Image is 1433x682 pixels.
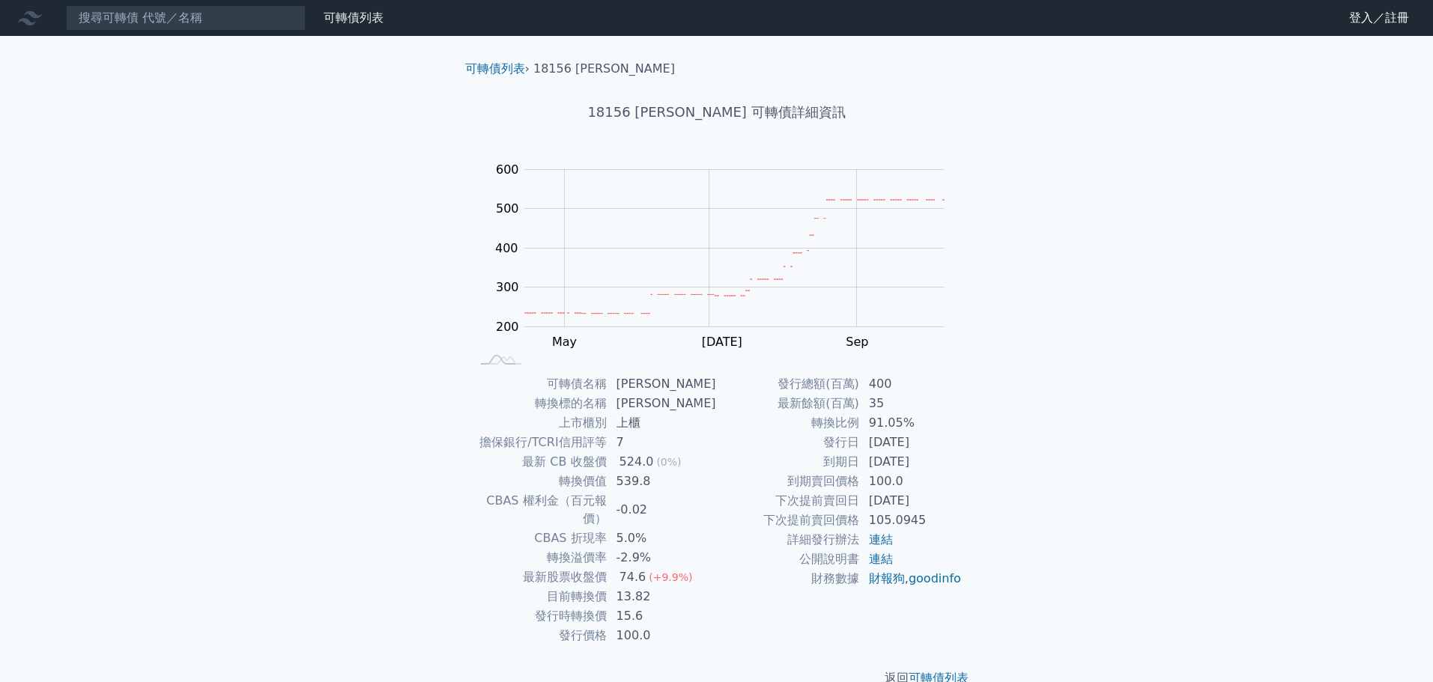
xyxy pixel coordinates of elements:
[860,374,963,394] td: 400
[471,548,608,567] td: 轉換溢價率
[471,394,608,413] td: 轉換標的名稱
[495,241,518,255] tspan: 400
[860,569,963,588] td: ,
[608,413,717,433] td: 上櫃
[717,530,860,549] td: 詳細發行辦法
[471,374,608,394] td: 可轉債名稱
[909,571,961,585] a: goodinfo
[608,394,717,413] td: [PERSON_NAME]
[608,433,717,452] td: 7
[717,452,860,472] td: 到期日
[717,549,860,569] td: 公開說明書
[860,433,963,452] td: [DATE]
[608,606,717,626] td: 15.6
[860,472,963,491] td: 100.0
[471,606,608,626] td: 發行時轉換價
[453,102,981,123] h1: 18156 [PERSON_NAME] 可轉債詳細資訊
[324,10,384,25] a: 可轉債列表
[869,532,893,546] a: 連結
[869,571,905,585] a: 財報狗
[552,335,577,349] tspan: May
[717,491,860,511] td: 下次提前賣回日
[717,394,860,413] td: 最新餘額(百萬)
[608,472,717,491] td: 539.8
[471,452,608,472] td: 最新 CB 收盤價
[496,320,519,334] tspan: 200
[471,472,608,491] td: 轉換價值
[608,548,717,567] td: -2.9%
[471,433,608,452] td: 擔保銀行/TCRI信用評等
[860,452,963,472] td: [DATE]
[471,626,608,645] td: 發行價格
[717,569,860,588] td: 財務數據
[471,529,608,548] td: CBAS 折現率
[869,552,893,566] a: 連結
[471,567,608,587] td: 最新股票收盤價
[471,587,608,606] td: 目前轉換價
[533,60,675,78] li: 18156 [PERSON_NAME]
[488,162,967,380] g: Chart
[846,335,868,349] tspan: Sep
[717,374,860,394] td: 發行總額(百萬)
[608,587,717,606] td: 13.82
[656,456,681,468] span: (0%)
[471,413,608,433] td: 上市櫃別
[860,394,963,413] td: 35
[608,626,717,645] td: 100.0
[860,491,963,511] td: [DATE]
[717,472,860,491] td: 到期賣回價格
[702,335,742,349] tspan: [DATE]
[717,433,860,452] td: 發行日
[717,511,860,530] td: 下次提前賣回價格
[496,201,519,216] tspan: 500
[860,511,963,530] td: 105.0945
[608,529,717,548] td: 5.0%
[616,568,649,586] div: 74.6
[465,61,525,76] a: 可轉債列表
[608,491,717,529] td: -0.02
[717,413,860,433] td: 轉換比例
[616,453,657,471] div: 524.0
[608,374,717,394] td: [PERSON_NAME]
[496,280,519,294] tspan: 300
[1337,6,1421,30] a: 登入／註冊
[471,491,608,529] td: CBAS 權利金（百元報價）
[860,413,963,433] td: 91.05%
[496,162,519,177] tspan: 600
[465,60,530,78] li: ›
[649,571,692,583] span: (+9.9%)
[66,5,306,31] input: 搜尋可轉債 代號／名稱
